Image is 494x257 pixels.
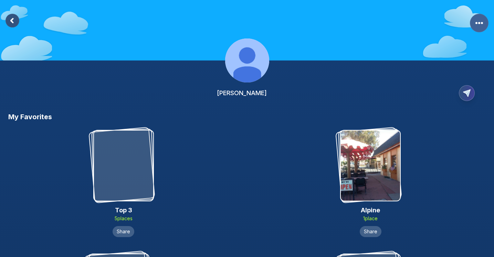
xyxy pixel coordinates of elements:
[93,205,154,215] h2: Top 3
[456,82,486,104] button: Copy Profile Link
[340,215,401,222] p: 1 place
[340,205,401,215] h2: Alpine
[8,112,52,122] h3: My Favorites
[117,228,130,235] span: Share
[217,88,267,98] h2: [PERSON_NAME]
[225,38,269,82] img: Profile Image
[360,226,381,237] button: Share
[113,226,134,237] button: Share
[93,215,154,222] p: 5 place s
[94,131,153,201] img: Top 3
[470,14,488,32] button: More Options
[364,228,377,235] span: Share
[341,131,400,201] img: Alpine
